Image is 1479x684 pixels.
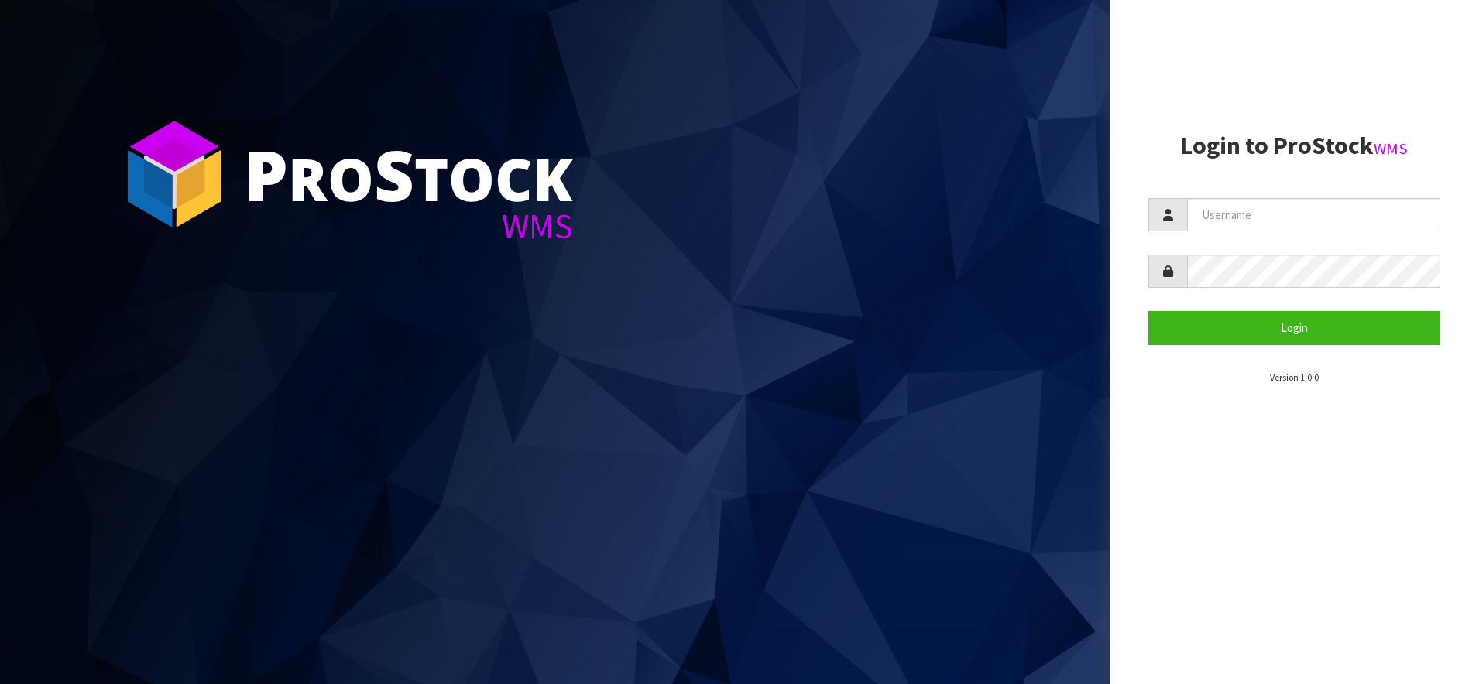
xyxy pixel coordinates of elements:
[1270,371,1319,383] small: Version 1.0.0
[244,127,288,221] span: P
[1148,132,1441,159] h2: Login to ProStock
[244,209,573,244] div: WMS
[1148,311,1441,344] button: Login
[244,139,573,209] div: ro tock
[1187,198,1441,231] input: Username
[1374,139,1408,159] small: WMS
[116,116,232,232] img: ProStock Cube
[374,127,414,221] span: S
